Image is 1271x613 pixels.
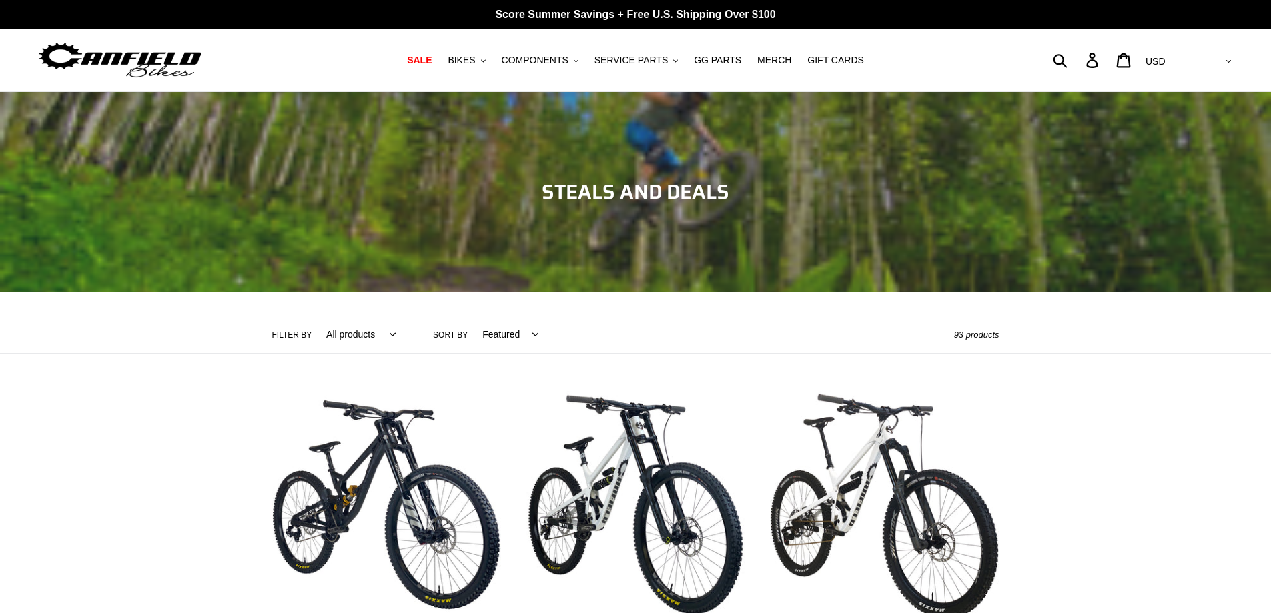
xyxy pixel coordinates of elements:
a: SALE [400,51,438,69]
span: GIFT CARDS [807,55,864,66]
label: Filter by [272,329,312,341]
button: COMPONENTS [495,51,585,69]
a: GG PARTS [687,51,748,69]
span: SERVICE PARTS [594,55,668,66]
img: Canfield Bikes [37,39,203,81]
span: 93 products [954,330,999,340]
a: GIFT CARDS [801,51,871,69]
span: GG PARTS [694,55,741,66]
span: STEALS AND DEALS [542,176,729,207]
label: Sort by [433,329,468,341]
button: SERVICE PARTS [588,51,685,69]
span: BIKES [448,55,475,66]
button: BIKES [441,51,492,69]
a: MERCH [751,51,798,69]
span: COMPONENTS [502,55,568,66]
span: MERCH [757,55,791,66]
span: SALE [407,55,432,66]
input: Search [1060,45,1094,75]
